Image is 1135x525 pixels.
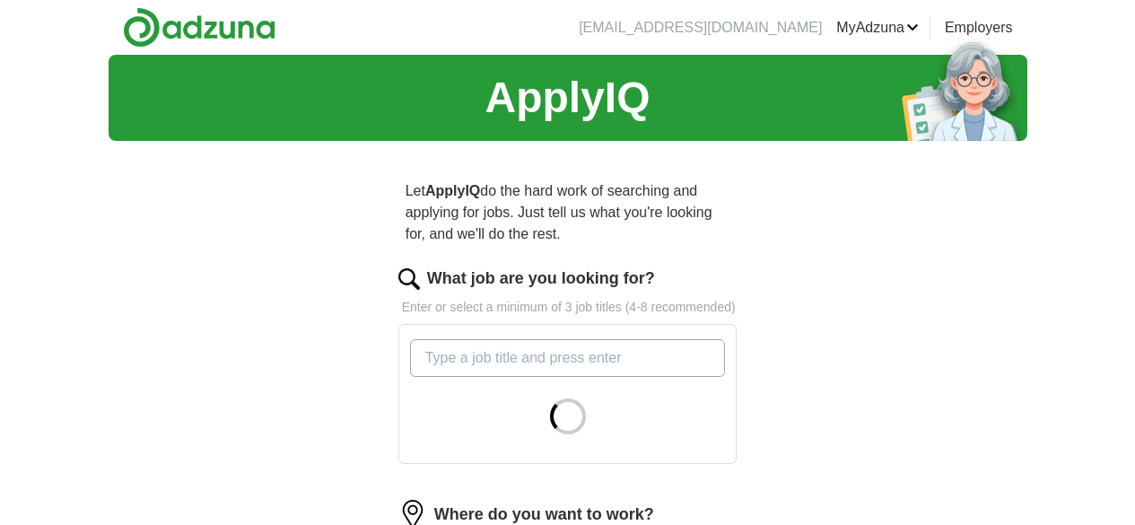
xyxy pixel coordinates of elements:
img: search.png [398,268,420,290]
input: Type a job title and press enter [410,339,726,377]
p: Let do the hard work of searching and applying for jobs. Just tell us what you're looking for, an... [398,173,738,252]
img: Adzuna logo [123,7,275,48]
strong: ApplyIQ [425,183,480,198]
li: [EMAIL_ADDRESS][DOMAIN_NAME] [579,17,822,39]
a: MyAdzuna [836,17,919,39]
h1: ApplyIQ [485,66,650,130]
a: Employers [945,17,1013,39]
p: Enter or select a minimum of 3 job titles (4-8 recommended) [398,298,738,317]
label: What job are you looking for? [427,267,655,291]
